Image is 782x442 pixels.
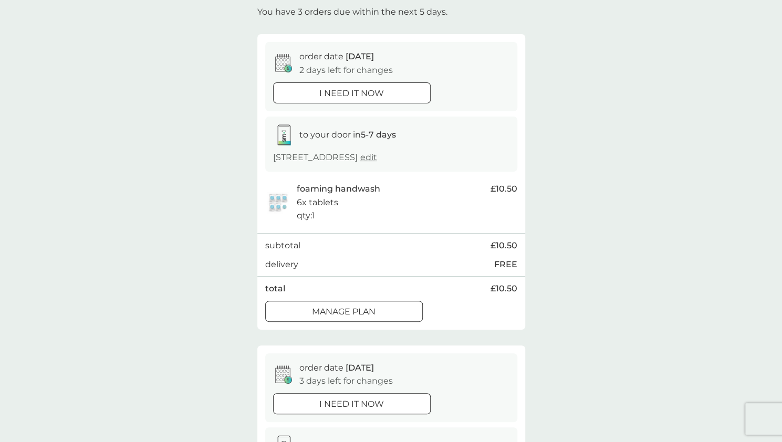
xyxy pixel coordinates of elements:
span: [DATE] [346,363,374,373]
p: You have 3 orders due within the next 5 days. [257,5,447,19]
p: Manage plan [312,305,376,319]
p: i need it now [319,397,384,411]
button: i need it now [273,393,431,414]
span: [DATE] [346,51,374,61]
p: order date [299,361,374,375]
p: i need it now [319,87,384,100]
p: delivery [265,258,298,271]
p: qty : 1 [297,209,315,223]
p: FREE [494,258,517,271]
p: total [265,282,285,296]
span: £10.50 [491,182,517,196]
span: £10.50 [491,282,517,296]
p: foaming handwash [297,182,380,196]
button: i need it now [273,82,431,103]
p: order date [299,50,374,64]
span: to your door in [299,130,396,140]
p: 3 days left for changes [299,374,393,388]
p: [STREET_ADDRESS] [273,151,377,164]
p: 2 days left for changes [299,64,393,77]
span: £10.50 [491,239,517,252]
p: 6x tablets [297,196,338,209]
a: edit [360,152,377,162]
strong: 5-7 days [361,130,396,140]
button: Manage plan [265,301,423,322]
p: subtotal [265,239,300,252]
